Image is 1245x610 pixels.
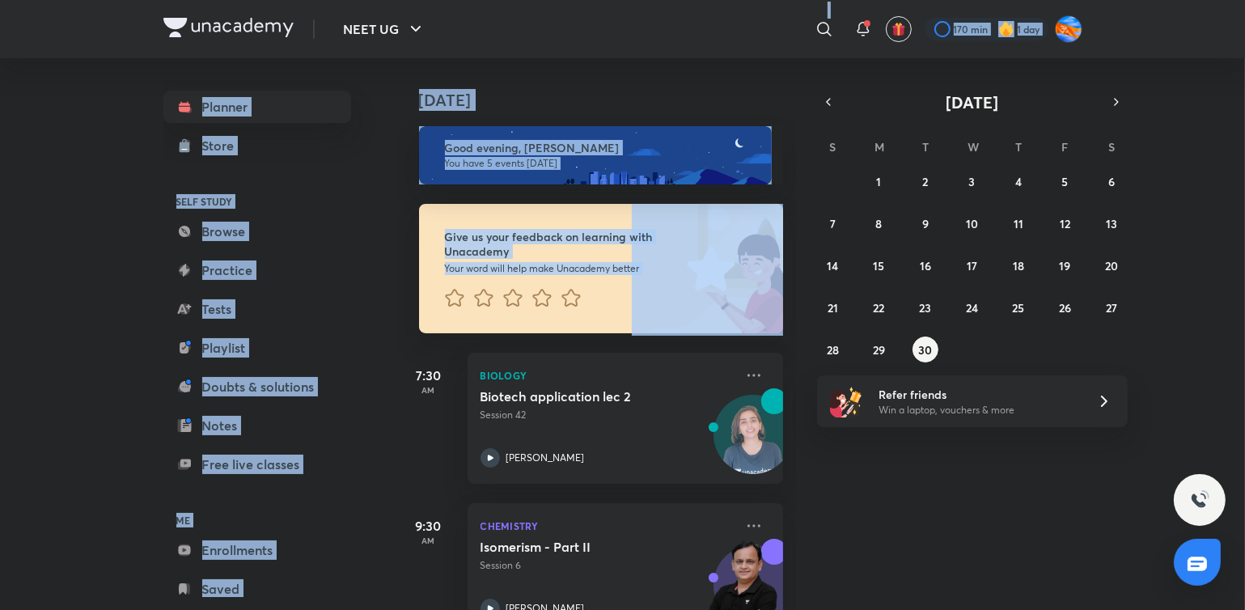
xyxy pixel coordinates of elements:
p: Chemistry [481,516,735,536]
button: avatar [886,16,912,42]
a: Company Logo [163,18,294,41]
button: September 21, 2025 [819,294,845,320]
button: September 4, 2025 [1006,168,1031,194]
abbr: Tuesday [922,139,929,155]
p: [PERSON_NAME] [506,451,585,465]
button: September 28, 2025 [819,337,845,362]
abbr: September 8, 2025 [876,216,883,231]
span: [DATE] [946,91,998,113]
button: September 7, 2025 [819,210,845,236]
p: Win a laptop, vouchers & more [879,403,1078,417]
abbr: September 20, 2025 [1105,258,1118,273]
abbr: September 6, 2025 [1108,174,1115,189]
button: September 2, 2025 [913,168,938,194]
abbr: September 12, 2025 [1060,216,1070,231]
abbr: September 9, 2025 [922,216,929,231]
p: Session 6 [481,558,735,573]
abbr: September 26, 2025 [1059,300,1071,316]
button: September 11, 2025 [1006,210,1031,236]
h5: 9:30 [396,516,461,536]
h6: ME [163,506,351,534]
img: ttu [1190,490,1209,510]
abbr: September 10, 2025 [966,216,978,231]
img: referral [830,385,862,417]
abbr: September 1, 2025 [877,174,882,189]
button: September 30, 2025 [913,337,938,362]
button: September 17, 2025 [959,252,985,278]
h5: 7:30 [396,366,461,385]
a: Playlist [163,332,351,364]
button: September 29, 2025 [866,337,892,362]
img: Adithya MA [1055,15,1082,43]
abbr: September 22, 2025 [874,300,885,316]
h6: SELF STUDY [163,188,351,215]
abbr: September 19, 2025 [1059,258,1070,273]
button: September 22, 2025 [866,294,892,320]
p: Biology [481,366,735,385]
button: September 12, 2025 [1052,210,1078,236]
abbr: September 3, 2025 [968,174,975,189]
abbr: September 21, 2025 [828,300,838,316]
img: Company Logo [163,18,294,37]
abbr: September 24, 2025 [966,300,978,316]
div: Store [202,136,244,155]
a: Doubts & solutions [163,371,351,403]
abbr: September 11, 2025 [1014,216,1023,231]
abbr: Friday [1061,139,1068,155]
button: September 25, 2025 [1006,294,1031,320]
a: Enrollments [163,534,351,566]
button: September 1, 2025 [866,168,892,194]
a: Practice [163,254,351,286]
abbr: Saturday [1108,139,1115,155]
img: Avatar [714,404,792,481]
h6: Give us your feedback on learning with Unacademy [445,230,681,259]
p: Session 42 [481,408,735,422]
h5: Isomerism - Part II [481,539,682,555]
abbr: September 14, 2025 [827,258,838,273]
a: Planner [163,91,351,123]
button: September 18, 2025 [1006,252,1031,278]
abbr: September 2, 2025 [923,174,929,189]
button: September 5, 2025 [1052,168,1078,194]
abbr: September 27, 2025 [1106,300,1117,316]
abbr: September 25, 2025 [1012,300,1024,316]
abbr: September 5, 2025 [1061,174,1068,189]
a: Free live classes [163,448,351,481]
a: Browse [163,215,351,248]
button: September 9, 2025 [913,210,938,236]
button: September 6, 2025 [1099,168,1124,194]
button: September 14, 2025 [819,252,845,278]
a: Store [163,129,351,162]
abbr: Thursday [1015,139,1022,155]
img: feedback_image [632,204,783,333]
abbr: September 7, 2025 [830,216,836,231]
button: September 13, 2025 [1099,210,1124,236]
abbr: September 28, 2025 [827,342,839,358]
img: evening [419,126,772,184]
button: September 20, 2025 [1099,252,1124,278]
button: NEET UG [334,13,435,45]
h6: Refer friends [879,386,1078,403]
button: September 8, 2025 [866,210,892,236]
button: September 23, 2025 [913,294,938,320]
abbr: Monday [875,139,885,155]
abbr: Wednesday [968,139,979,155]
button: September 27, 2025 [1099,294,1124,320]
abbr: September 30, 2025 [919,342,933,358]
abbr: September 23, 2025 [920,300,932,316]
button: September 24, 2025 [959,294,985,320]
button: [DATE] [840,91,1105,113]
abbr: September 29, 2025 [873,342,885,358]
p: AM [396,385,461,395]
p: You have 5 events [DATE] [445,157,757,170]
button: September 10, 2025 [959,210,985,236]
a: Notes [163,409,351,442]
a: Saved [163,573,351,605]
abbr: September 18, 2025 [1013,258,1024,273]
button: September 19, 2025 [1052,252,1078,278]
button: September 3, 2025 [959,168,985,194]
img: streak [998,21,1014,37]
abbr: September 13, 2025 [1106,216,1117,231]
p: Your word will help make Unacademy better [445,262,681,275]
abbr: Sunday [829,139,836,155]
